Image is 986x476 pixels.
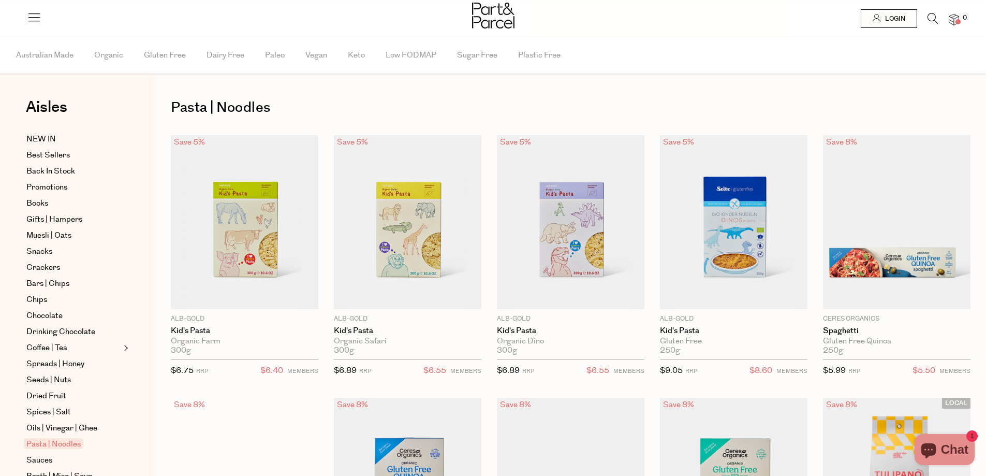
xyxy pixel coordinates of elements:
span: NEW IN [26,133,56,146]
span: $6.89 [334,365,357,376]
a: Gifts | Hampers [26,213,121,226]
span: Plastic Free [518,37,561,74]
a: Books [26,197,121,210]
span: 0 [960,13,969,23]
a: NEW IN [26,133,121,146]
p: Alb-Gold [497,314,644,324]
span: Keto [348,37,365,74]
span: Gluten Free [144,37,186,74]
small: MEMBERS [939,367,970,375]
span: Vegan [305,37,327,74]
div: Save 5% [171,135,208,149]
span: Promotions [26,181,67,194]
span: Crackers [26,262,60,274]
span: $6.40 [260,364,283,378]
a: Spices | Salt [26,406,121,419]
span: Oils | Vinegar | Ghee [26,422,97,435]
div: Gluten Free [660,337,807,346]
span: Australian Made [16,37,73,74]
img: Part&Parcel [472,3,514,28]
p: Alb-Gold [334,314,481,324]
div: Organic Safari [334,337,481,346]
span: $6.75 [171,365,194,376]
a: Kid's Pasta [660,326,807,336]
a: Chocolate [26,310,121,322]
h1: Pasta | Noodles [171,96,970,120]
span: Chocolate [26,310,63,322]
small: MEMBERS [287,367,318,375]
small: RRP [685,367,697,375]
div: Save 8% [660,398,697,412]
small: RRP [359,367,371,375]
span: $9.05 [660,365,683,376]
img: Spaghetti [823,135,970,309]
div: Save 8% [334,398,371,412]
a: Back In Stock [26,165,121,178]
a: Seeds | Nuts [26,374,121,386]
a: Coffee | Tea [26,342,121,354]
small: MEMBERS [613,367,644,375]
span: $6.89 [497,365,520,376]
img: Kid's Pasta [334,135,481,309]
small: RRP [522,367,534,375]
span: 300g [334,346,354,355]
a: Dried Fruit [26,390,121,402]
span: 250g [660,346,680,355]
span: 250g [823,346,843,355]
span: $6.55 [586,364,609,378]
span: 300g [497,346,517,355]
button: Expand/Collapse Coffee | Tea [121,342,128,354]
span: Dried Fruit [26,390,66,402]
a: Crackers [26,262,121,274]
a: Snacks [26,246,121,258]
span: Coffee | Tea [26,342,67,354]
a: Promotions [26,181,121,194]
span: $5.99 [823,365,846,376]
span: Muesli | Oats [26,229,71,242]
span: Sugar Free [457,37,497,74]
span: Dairy Free [207,37,244,74]
div: Save 5% [497,135,534,149]
a: Pasta | Noodles [26,438,121,451]
a: Login [861,9,917,28]
a: Drinking Chocolate [26,326,121,338]
span: LOCAL [942,398,970,409]
span: Best Sellers [26,149,70,162]
div: Save 5% [660,135,697,149]
span: $6.55 [423,364,446,378]
span: Snacks [26,246,52,258]
p: Alb-Gold [660,314,807,324]
span: Spices | Salt [26,406,71,419]
span: Low FODMAP [386,37,436,74]
inbox-online-store-chat: Shopify online store chat [911,434,978,468]
div: Organic Dino [497,337,644,346]
a: Spreads | Honey [26,358,121,370]
a: 0 [949,14,959,25]
a: Kid's Pasta [334,326,481,336]
div: Gluten Free Quinoa [823,337,970,346]
small: MEMBERS [776,367,807,375]
span: Spreads | Honey [26,358,84,370]
span: Aisles [26,96,67,119]
span: $5.50 [913,364,935,378]
div: Save 8% [497,398,534,412]
span: Drinking Chocolate [26,326,95,338]
a: Spaghetti [823,326,970,336]
a: Muesli | Oats [26,229,121,242]
span: Books [26,197,48,210]
span: Pasta | Noodles [24,438,83,449]
a: Bars | Chips [26,278,121,290]
span: Organic [94,37,123,74]
a: Best Sellers [26,149,121,162]
a: Aisles [26,99,67,125]
div: Save 8% [823,398,860,412]
span: Login [882,15,905,23]
img: Kid's Pasta [497,135,644,309]
span: Chips [26,294,47,306]
small: RRP [196,367,208,375]
a: Chips [26,294,121,306]
div: Organic Farm [171,337,318,346]
a: Oils | Vinegar | Ghee [26,422,121,435]
small: MEMBERS [450,367,481,375]
img: Kid's Pasta [171,135,318,309]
